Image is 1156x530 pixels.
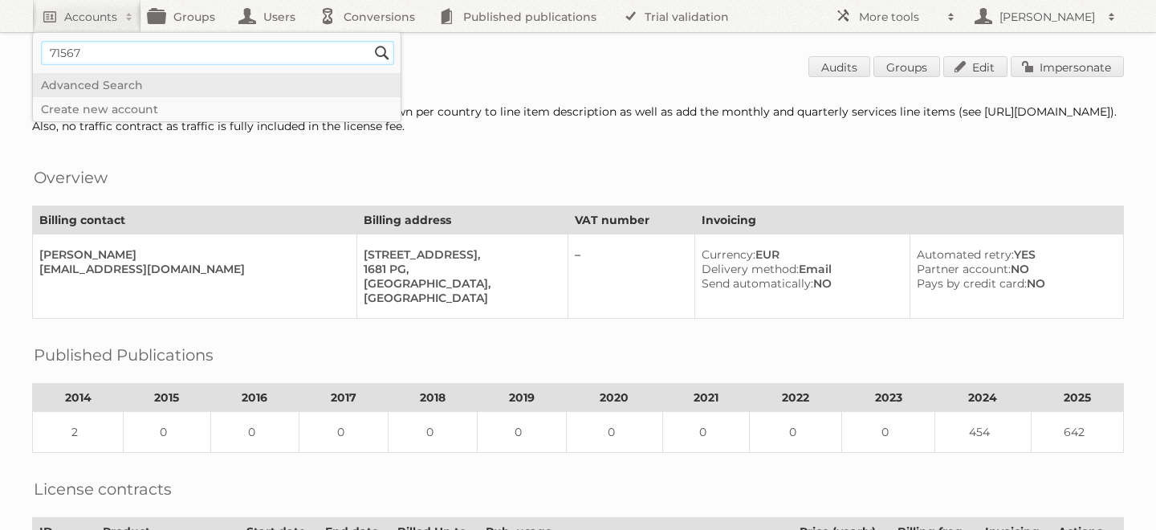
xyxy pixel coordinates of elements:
[33,73,401,97] a: Advanced Search
[34,165,108,190] h2: Overview
[33,206,357,234] th: Billing contact
[702,247,755,262] span: Currency:
[694,206,1123,234] th: Invoicing
[477,384,566,412] th: 2019
[917,276,1027,291] span: Pays by credit card:
[568,234,694,319] td: –
[39,247,344,262] div: [PERSON_NAME]
[662,412,750,453] td: 0
[33,412,124,453] td: 2
[934,412,1031,453] td: 454
[477,412,566,453] td: 0
[750,412,842,453] td: 0
[750,384,842,412] th: 2022
[568,206,694,234] th: VAT number
[210,384,299,412] th: 2016
[995,9,1100,25] h2: [PERSON_NAME]
[299,384,389,412] th: 2017
[34,477,172,501] h2: License contracts
[842,384,934,412] th: 2023
[702,247,898,262] div: EUR
[1031,412,1123,453] td: 642
[702,262,898,276] div: Email
[389,412,478,453] td: 0
[64,9,117,25] h2: Accounts
[389,384,478,412] th: 2018
[842,412,934,453] td: 0
[943,56,1007,77] a: Edit
[364,291,555,305] div: [GEOGRAPHIC_DATA]
[917,262,1110,276] div: NO
[1011,56,1124,77] a: Impersonate
[34,343,214,367] h2: Published Publications
[702,276,813,291] span: Send automatically:
[124,384,211,412] th: 2015
[356,206,568,234] th: Billing address
[210,412,299,453] td: 0
[370,41,394,65] input: Search
[662,384,750,412] th: 2021
[917,262,1011,276] span: Partner account:
[702,276,898,291] div: NO
[364,247,555,262] div: [STREET_ADDRESS],
[39,262,344,276] div: [EMAIL_ADDRESS][DOMAIN_NAME]
[33,97,401,121] a: Create new account
[917,247,1014,262] span: Automated retry:
[364,276,555,291] div: [GEOGRAPHIC_DATA],
[917,276,1110,291] div: NO
[566,412,662,453] td: 0
[33,384,124,412] th: 2014
[808,56,870,77] a: Audits
[702,262,799,276] span: Delivery method:
[32,56,1124,80] h1: Account 1182: Action Service & Distributie B.V.
[124,412,211,453] td: 0
[32,104,1124,133] div: [Contract 108942 + 111462] Auto-billing is disabled to add breakdown per country to line item des...
[934,384,1031,412] th: 2024
[299,412,389,453] td: 0
[917,247,1110,262] div: YES
[873,56,940,77] a: Groups
[1031,384,1123,412] th: 2025
[859,9,939,25] h2: More tools
[364,262,555,276] div: 1681 PG,
[566,384,662,412] th: 2020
